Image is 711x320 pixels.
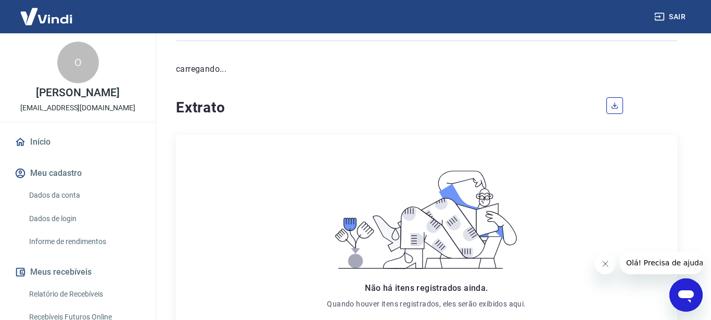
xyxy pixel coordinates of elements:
[57,42,99,83] div: O
[12,131,143,153] a: Início
[595,253,616,274] iframe: Fechar mensagem
[12,162,143,185] button: Meu cadastro
[176,63,677,75] p: carregando...
[652,7,690,27] button: Sair
[20,103,135,113] p: [EMAIL_ADDRESS][DOMAIN_NAME]
[620,251,703,274] iframe: Mensagem da empresa
[25,185,143,206] a: Dados da conta
[365,283,488,293] span: Não há itens registrados ainda.
[176,97,594,118] h4: Extrato
[25,231,143,252] a: Informe de rendimentos
[327,299,526,309] p: Quando houver itens registrados, eles serão exibidos aqui.
[25,208,143,229] a: Dados de login
[12,261,143,284] button: Meus recebíveis
[6,7,87,16] span: Olá! Precisa de ajuda?
[12,1,80,32] img: Vindi
[669,278,703,312] iframe: Botão para abrir a janela de mensagens
[36,87,119,98] p: [PERSON_NAME]
[25,284,143,305] a: Relatório de Recebíveis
